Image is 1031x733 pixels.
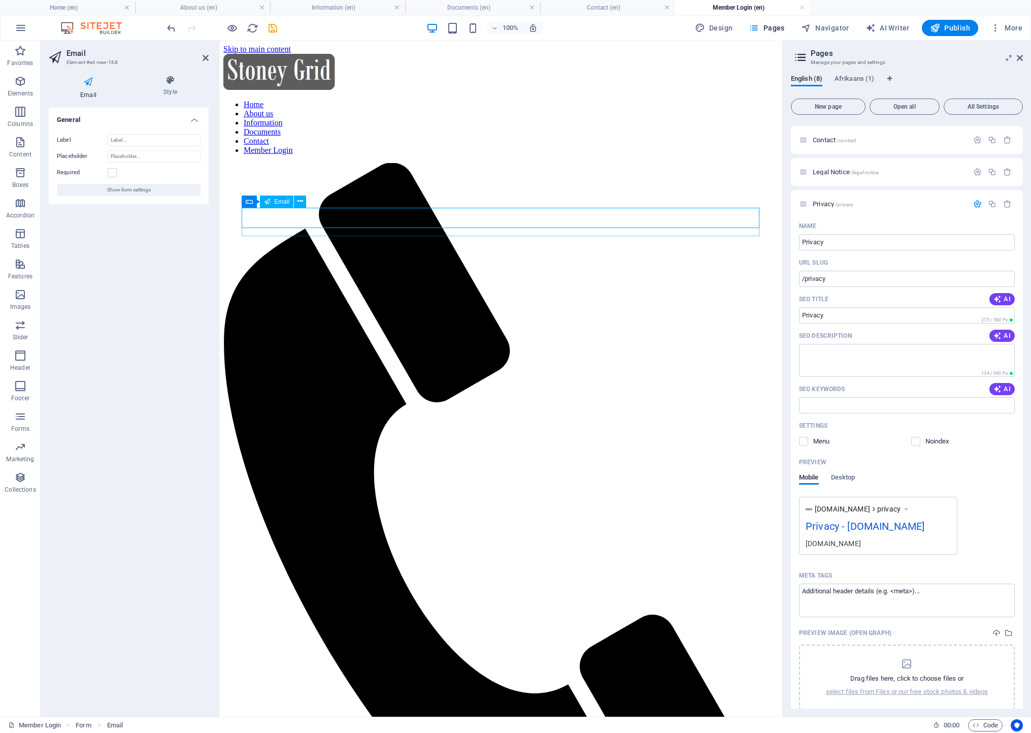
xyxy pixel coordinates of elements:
[135,2,270,13] h4: About us (en)
[76,719,91,731] span: Click to select. Double-click to edit
[925,437,958,446] p: Instruct search engines to exclude this page from search results.
[801,23,849,33] span: Navigator
[989,383,1015,395] button: AI
[487,22,523,34] button: 100%
[11,242,29,250] p: Tables
[973,719,998,731] span: Code
[799,259,828,267] p: URL SLUG
[540,2,675,13] h4: Contact (en)
[132,75,209,97] h4: Style
[989,330,1015,342] button: AI
[13,333,28,341] p: Slider
[4,4,72,13] a: Skip to main content
[5,486,36,494] p: Collections
[270,2,405,13] h4: Information (en)
[986,20,1026,36] button: More
[9,150,31,158] p: Content
[951,721,952,729] span: :
[1011,719,1023,731] button: Usercentrics
[799,295,828,303] p: SEO Title
[993,332,1011,340] span: AI
[66,49,209,58] h2: Email
[107,184,151,196] span: Show form settings
[861,20,914,36] button: AI Writer
[933,719,960,731] h6: Session time
[799,307,1015,324] input: Privacy
[993,385,1011,393] span: AI
[799,471,819,486] span: Mobile
[851,170,879,175] span: /legal-notice
[874,104,935,110] span: Open all
[8,272,32,280] p: Features
[695,23,733,33] span: Design
[979,370,1015,377] span: Calculated pixel length in search results
[837,138,856,143] span: /contact
[835,73,874,87] span: Afrikaans (1)
[799,222,816,230] p: Name
[57,150,108,163] label: Placeholder
[1003,627,1015,639] button: select-media
[1003,200,1012,208] div: Remove
[57,134,108,146] label: Label
[806,519,951,538] div: Privacy - [DOMAIN_NAME]
[990,23,1022,33] span: More
[944,99,1023,115] button: All Settings
[797,20,853,36] button: Navigator
[866,23,910,33] span: AI Writer
[981,371,1008,376] span: 134 / 990 Px
[799,584,1015,617] textarea: Meta tags
[795,104,861,110] span: New page
[799,571,832,580] p: Enter HTML code here that will be placed inside the <head> tags of your website. Please note that...
[810,169,968,175] div: Legal Notice/legal-notice
[944,719,959,731] span: 00 00
[813,136,856,144] span: Click to open page
[811,49,1023,58] h2: Pages
[528,23,538,33] i: On resize automatically adjust zoom level to fit chosen device.
[799,422,827,430] p: Settings
[107,719,123,731] span: Click to select. Double-click to edit
[165,22,177,34] button: undo
[850,674,963,683] p: Drag files here, click to choose files or
[810,137,968,143] div: Contact/contact
[815,504,870,514] span: [DOMAIN_NAME]
[810,201,968,207] div: Privacy/privacy
[1003,136,1012,144] div: Remove
[247,22,258,34] i: Reload page
[813,200,853,208] span: Click to open page
[108,150,201,163] input: Placeholder...
[8,89,34,98] p: Elements
[745,20,788,36] button: Pages
[57,184,201,196] button: Show form settings
[988,168,996,176] div: Duplicate
[992,629,1001,637] i: Upload file
[49,75,132,100] h4: Email
[922,20,978,36] button: Publish
[968,719,1003,731] button: Code
[835,202,853,207] span: /privacy
[11,394,29,402] p: Footer
[49,108,209,126] h4: General
[11,425,29,433] p: Forms
[799,344,1015,377] textarea: The text in search results and social media
[806,506,812,513] img: StoneyGrid-L8rZaPu04VXjixwxD8fjGQ-P2bLhLB2wLpfohJq9wxHsw.png
[870,99,940,115] button: Open all
[57,167,108,179] label: Required
[948,104,1018,110] span: All Settings
[988,136,996,144] div: Duplicate
[6,455,34,463] p: Marketing
[1005,629,1013,637] i: Select from the file manager or choose stock photos
[826,658,988,696] div: dropzone
[799,458,826,466] p: Preview of your page in search results
[811,58,1003,67] h3: Manage your pages and settings
[691,20,737,36] button: Design
[108,134,201,146] input: Label...
[799,629,891,637] p: This image will be shown when the website is shared on social networks
[791,75,1023,94] div: Language Tabs
[877,504,901,514] span: privacy
[989,293,1015,305] button: AI
[791,73,822,87] span: English (8)
[10,364,30,372] p: Header
[66,58,188,67] h3: Element #ed-new-168
[993,295,1011,303] span: AI
[799,473,855,493] div: Preview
